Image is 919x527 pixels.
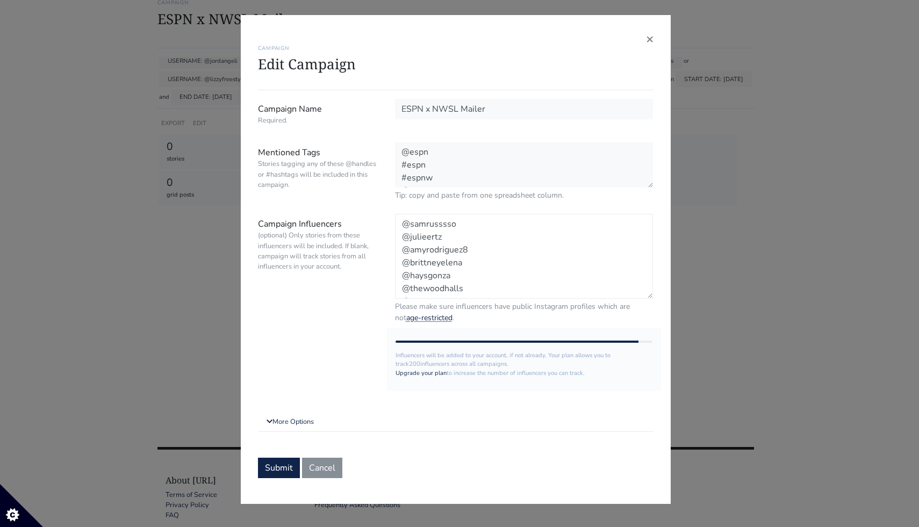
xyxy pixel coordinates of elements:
button: Cancel [302,458,342,478]
textarea: @samrusssso @julieertz @amyrodriguez8 @brittneyelena @haysgonza @thewoodhalls @sportsgossip @kell... [395,214,654,299]
h1: Edit Campaign [258,56,654,73]
small: (optional) Only stories from these influencers will be included. If blank, campaign will track st... [258,230,379,272]
h6: CAMPAIGN [258,45,654,52]
div: Influencers will be added to your account, if not already. Your plan allows you to track influenc... [387,328,662,391]
label: Campaign Name [250,99,387,129]
small: Please make sure influencers have public Instagram profiles which are not . [395,301,654,323]
textarea: @espn #espn #espnw @espnw #nswl @[GEOGRAPHIC_DATA] [395,142,654,187]
input: Campaign Name [395,99,654,119]
small: Tip: copy and paste from one spreadsheet column. [395,190,654,201]
button: Close [646,32,654,45]
label: Mentioned Tags [250,142,387,201]
a: More Options [258,413,654,432]
label: Campaign Influencers [250,214,387,323]
p: to increase the number of influencers you can track. [396,369,653,378]
a: age-restricted [406,313,453,323]
a: Upgrade your plan [396,369,447,377]
small: Stories tagging any of these @handles or #hashtags will be included in this campaign. [258,159,379,190]
small: Required. [258,115,379,126]
span: × [646,30,654,47]
button: Submit [258,458,300,478]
